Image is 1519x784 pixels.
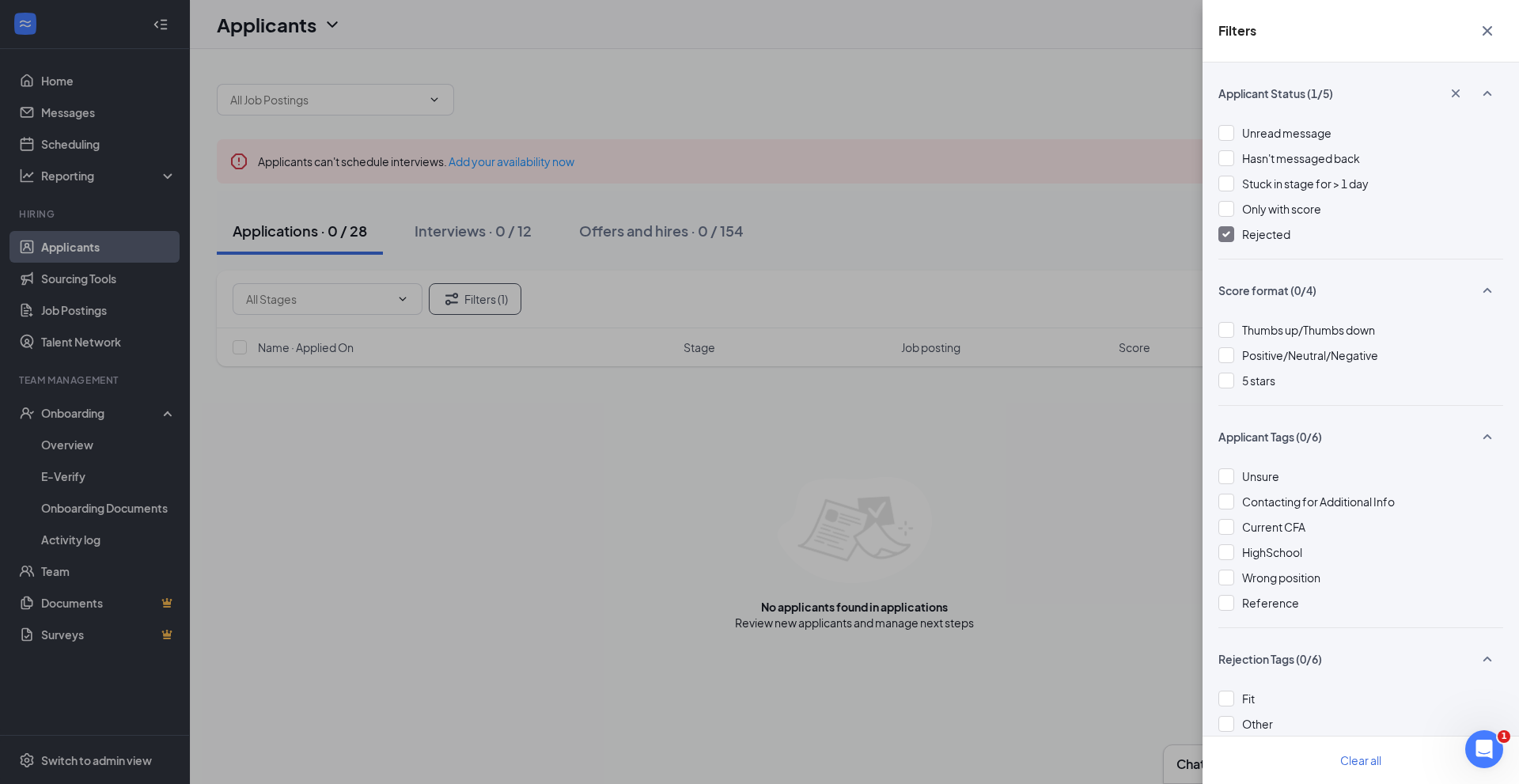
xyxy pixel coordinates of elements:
svg: SmallChevronUp [1478,84,1497,103]
span: Unread message [1242,126,1331,140]
span: Stuck in stage for > 1 day [1242,176,1369,191]
span: Thumbs up/Thumbs down [1242,323,1375,337]
iframe: Intercom live chat [1465,730,1503,768]
button: Cross [1472,16,1503,46]
svg: Cross [1448,85,1464,101]
span: Reference [1242,596,1299,610]
span: Applicant Status (1/5) [1218,85,1333,101]
span: Only with score [1242,202,1321,216]
button: SmallChevronUp [1472,422,1503,452]
span: 1 [1498,730,1510,743]
h5: Filters [1218,22,1256,40]
button: Clear all [1321,744,1400,776]
button: SmallChevronUp [1472,78,1503,108]
img: checkbox [1222,231,1230,237]
span: Applicant Tags (0/6) [1218,429,1322,445]
span: Fit [1242,691,1255,706]
svg: Cross [1478,21,1497,40]
span: Rejected [1242,227,1290,241]
svg: SmallChevronUp [1478,281,1497,300]
span: Other [1242,717,1273,731]
span: Score format (0/4) [1218,282,1316,298]
svg: SmallChevronUp [1478,650,1497,668]
span: Wrong position [1242,570,1320,585]
span: Hasn't messaged back [1242,151,1360,165]
span: 5 stars [1242,373,1275,388]
svg: SmallChevronUp [1478,427,1497,446]
span: Positive/Neutral/Negative [1242,348,1378,362]
span: Contacting for Additional Info [1242,494,1395,509]
span: Unsure [1242,469,1279,483]
span: Current CFA [1242,520,1305,534]
button: SmallChevronUp [1472,644,1503,674]
span: Rejection Tags (0/6) [1218,651,1322,667]
span: HighSchool [1242,545,1302,559]
button: SmallChevronUp [1472,275,1503,305]
button: Cross [1440,80,1472,107]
